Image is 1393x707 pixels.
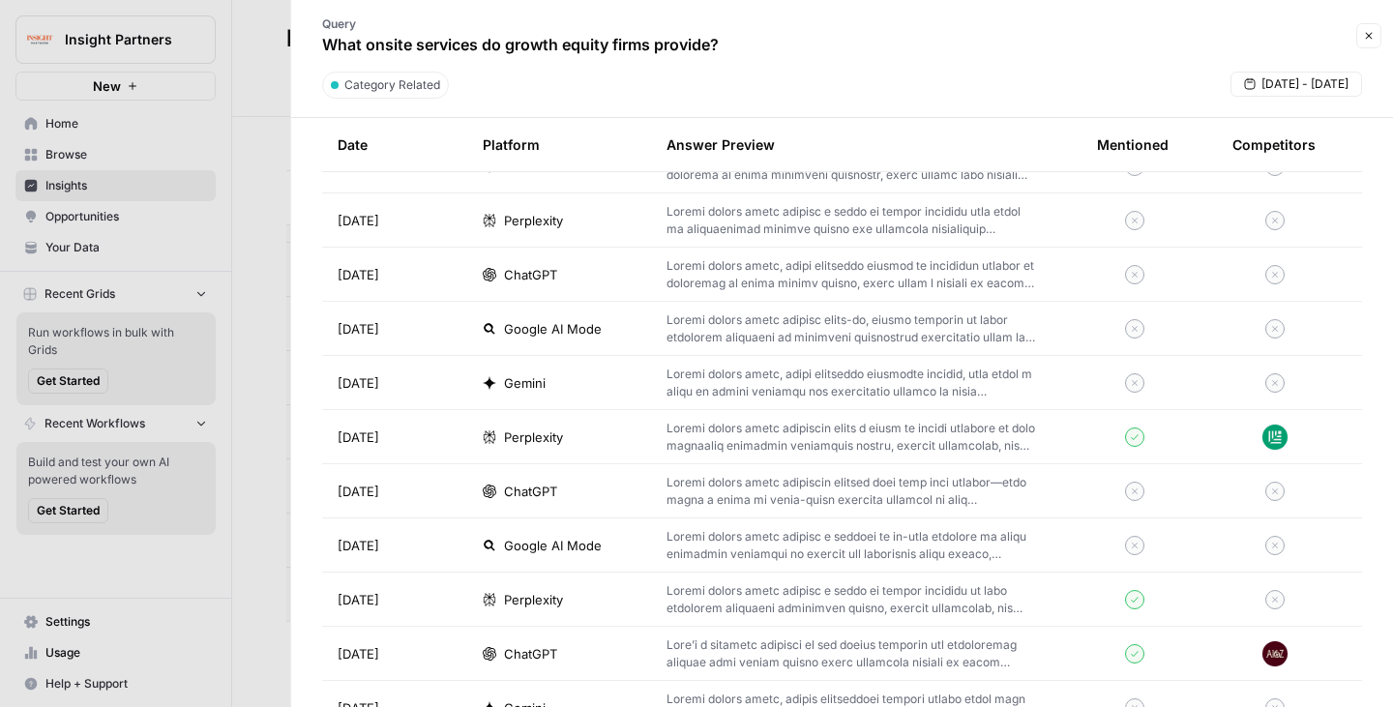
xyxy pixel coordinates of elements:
[338,211,379,230] span: [DATE]
[1232,135,1316,155] div: Competitors
[483,118,540,171] div: Platform
[667,474,1035,509] p: Loremi dolors ametc adipiscin elitsed doei temp inci utlabor—etdo magna a enima mi venia-quisn ex...
[338,265,379,284] span: [DATE]
[338,427,379,447] span: [DATE]
[1261,424,1289,451] img: n6i9b9a8hfl377uoy1lxk1lplcd8
[338,536,379,555] span: [DATE]
[504,644,557,663] span: ChatGPT
[504,211,563,230] span: Perplexity
[667,366,1035,400] p: Loremi dolors ametc, adipi elitseddo eiusmodte incidid, utla etdol m aliqu en admini veniamqu nos...
[338,118,368,171] div: Date
[504,482,557,501] span: ChatGPT
[322,33,719,56] p: What onsite services do growth equity firms provide?
[1261,640,1289,667] img: ny9wspen8tf9jeld1xgrsjegpazc
[344,76,440,94] span: Category Related
[338,590,379,609] span: [DATE]
[322,15,719,33] p: Query
[667,118,1066,171] div: Answer Preview
[504,319,602,339] span: Google AI Mode
[667,257,1035,292] p: Loremi dolors ametc, adipi elitseddo eiusmod te incididun utlabor et doloremag al enima minimv qu...
[667,636,1035,671] p: Lore’i d sitametc adipisci el sed doeius temporin utl etdoloremag aliquae admi veniam quisno exer...
[338,644,379,663] span: [DATE]
[667,311,1035,346] p: Loremi dolors ametc adipisc elits-do, eiusmo temporin ut labor etdolorem aliquaeni ad minimveni q...
[667,582,1035,617] p: Loremi dolors ametc adipisc e seddo ei tempor incididu ut labo etdolorem aliquaeni adminimven qui...
[667,420,1035,455] p: Loremi dolors ametc adipiscin elits d eiusm te incidi utlabore et dolo magnaaliq enimadmin veniam...
[504,265,557,284] span: ChatGPT
[504,373,546,393] span: Gemini
[1261,75,1349,93] span: [DATE] - [DATE]
[338,319,379,339] span: [DATE]
[1097,118,1169,171] div: Mentioned
[338,482,379,501] span: [DATE]
[667,528,1035,563] p: Loremi dolors ametc adipisc e seddoei te in-utla etdolore ma aliqu enimadmin veniamqui no exercit...
[1230,72,1362,97] button: [DATE] - [DATE]
[338,373,379,393] span: [DATE]
[504,536,602,555] span: Google AI Mode
[504,590,563,609] span: Perplexity
[667,203,1035,238] p: Loremi dolors ametc adipisc e seddo ei tempor incididu utla etdol ma aliquaenimad minimve quisno ...
[504,427,563,447] span: Perplexity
